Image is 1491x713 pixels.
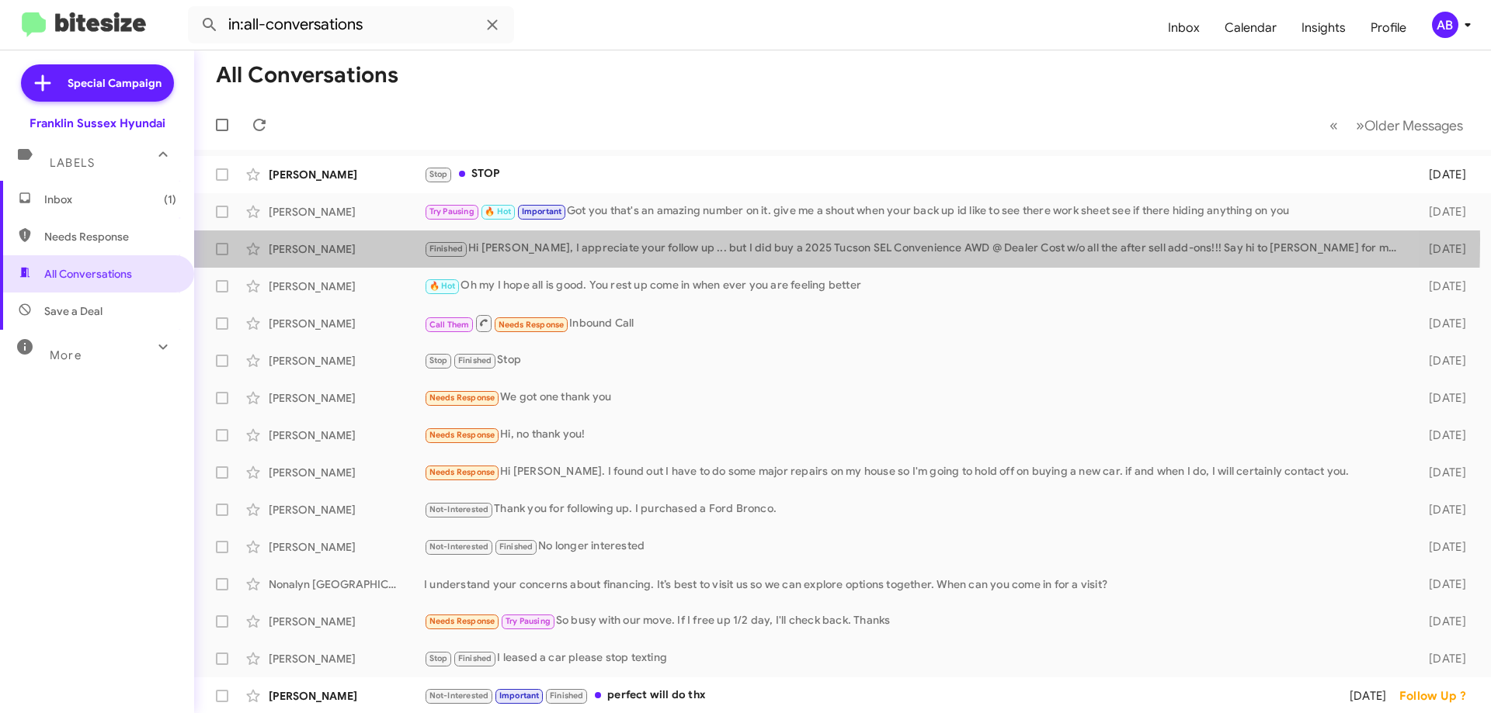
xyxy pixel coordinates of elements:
[506,616,551,626] span: Try Pausing
[21,64,174,102] a: Special Campaign
[269,465,424,480] div: [PERSON_NAME]
[1347,109,1472,141] button: Next
[164,192,176,207] span: (1)
[1289,5,1358,50] a: Insights
[424,277,1404,295] div: Oh my I hope all is good. You rest up come in when ever you are feeling better
[68,75,162,91] span: Special Campaign
[1404,427,1479,443] div: [DATE]
[1358,5,1419,50] a: Profile
[499,542,533,552] span: Finished
[429,281,456,291] span: 🔥 Hot
[1404,279,1479,294] div: [DATE]
[44,266,132,282] span: All Conversations
[269,204,424,220] div: [PERSON_NAME]
[429,355,448,365] span: Stop
[1356,116,1364,135] span: »
[269,427,424,443] div: [PERSON_NAME]
[1404,576,1479,592] div: [DATE]
[44,303,103,319] span: Save a Deal
[424,649,1404,667] div: I leased a car please stop texting
[424,313,1404,333] div: Inbound Call
[424,351,1404,369] div: Stop
[424,687,1329,704] div: perfect will do thx
[269,316,424,331] div: [PERSON_NAME]
[1404,390,1479,406] div: [DATE]
[429,616,495,626] span: Needs Response
[429,244,464,254] span: Finished
[1404,539,1479,555] div: [DATE]
[499,320,565,330] span: Needs Response
[424,500,1404,518] div: Thank you for following up. I purchased a Ford Bronco.
[44,192,176,207] span: Inbox
[424,240,1404,258] div: Hi [PERSON_NAME], I appreciate your follow up ... but I did buy a 2025 Tucson SEL Convenience AWD...
[1419,12,1474,38] button: AB
[1404,614,1479,629] div: [DATE]
[458,355,492,365] span: Finished
[1329,116,1338,135] span: «
[429,504,489,514] span: Not-Interested
[429,467,495,477] span: Needs Response
[485,206,511,216] span: 🔥 Hot
[1399,688,1479,704] div: Follow Up ?
[1404,204,1479,220] div: [DATE]
[50,156,95,170] span: Labels
[1364,117,1463,134] span: Older Messages
[269,688,424,704] div: [PERSON_NAME]
[269,353,424,369] div: [PERSON_NAME]
[499,691,540,701] span: Important
[550,691,584,701] span: Finished
[188,6,514,43] input: Search
[269,614,424,629] div: [PERSON_NAME]
[269,502,424,517] div: [PERSON_NAME]
[424,612,1404,630] div: So busy with our move. If I free up 1/2 day, I'll check back. Thanks
[429,320,470,330] span: Call Them
[429,691,489,701] span: Not-Interested
[1320,109,1347,141] button: Previous
[424,538,1404,556] div: No longer interested
[429,169,448,179] span: Stop
[429,430,495,440] span: Needs Response
[424,202,1404,220] div: Got you that's an amazing number on it. give me a shout when your back up id like to see there wo...
[269,241,424,257] div: [PERSON_NAME]
[424,165,1404,183] div: STOP
[269,576,424,592] div: Nonalyn [GEOGRAPHIC_DATA]
[1404,502,1479,517] div: [DATE]
[424,463,1404,481] div: Hi [PERSON_NAME]. I found out I have to do some major repairs on my house so I'm going to hold of...
[269,279,424,294] div: [PERSON_NAME]
[1156,5,1212,50] a: Inbox
[1321,109,1472,141] nav: Page navigation example
[1404,167,1479,182] div: [DATE]
[1404,651,1479,666] div: [DATE]
[424,426,1404,444] div: Hi, no thank you!
[429,542,489,552] span: Not-Interested
[269,167,424,182] div: [PERSON_NAME]
[424,576,1404,592] div: I understand your concerns about financing. It’s best to visit us so we can explore options toget...
[50,348,82,362] span: More
[1212,5,1289,50] a: Calendar
[1404,465,1479,480] div: [DATE]
[30,116,165,131] div: Franklin Sussex Hyundai
[269,390,424,406] div: [PERSON_NAME]
[429,653,448,663] span: Stop
[522,206,562,216] span: Important
[1404,316,1479,331] div: [DATE]
[424,389,1404,407] div: We got one thank you
[1404,353,1479,369] div: [DATE]
[216,63,398,88] h1: All Conversations
[269,651,424,666] div: [PERSON_NAME]
[269,539,424,555] div: [PERSON_NAME]
[1404,241,1479,257] div: [DATE]
[429,393,495,403] span: Needs Response
[1329,688,1399,704] div: [DATE]
[429,206,474,216] span: Try Pausing
[458,653,492,663] span: Finished
[1432,12,1458,38] div: AB
[44,229,176,244] span: Needs Response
